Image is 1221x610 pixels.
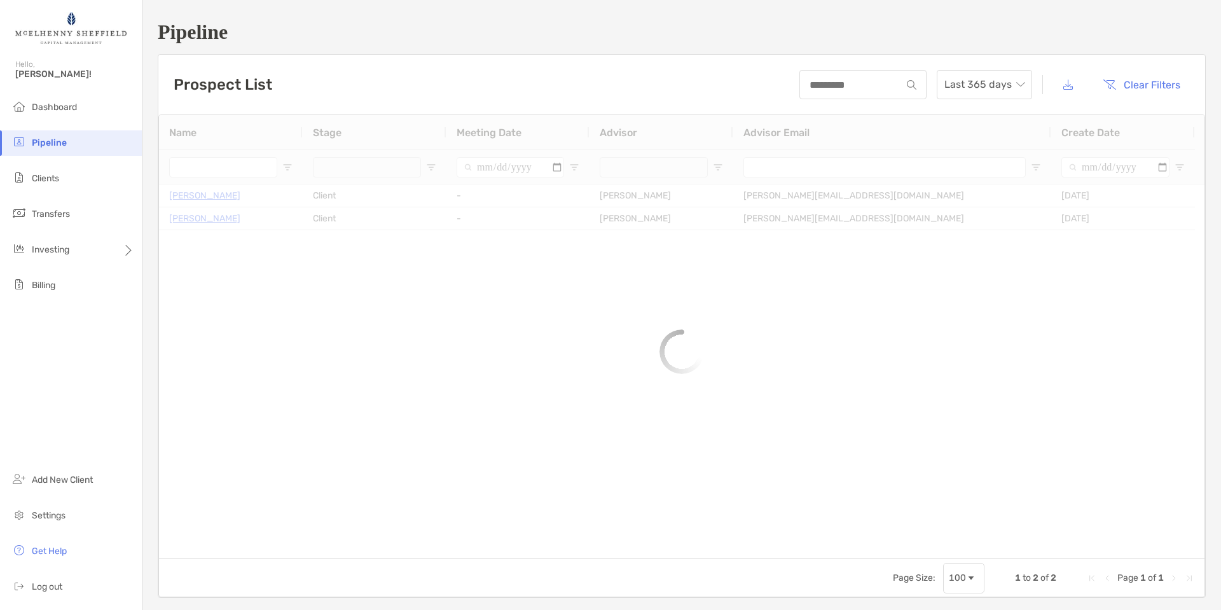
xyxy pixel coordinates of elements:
[32,546,67,557] span: Get Help
[1158,572,1164,583] span: 1
[943,563,984,593] div: Page Size
[1093,71,1190,99] button: Clear Filters
[32,102,77,113] span: Dashboard
[32,173,59,184] span: Clients
[15,5,127,51] img: Zoe Logo
[1040,572,1049,583] span: of
[1087,573,1097,583] div: First Page
[11,241,27,256] img: investing icon
[11,578,27,593] img: logout icon
[907,80,916,90] img: input icon
[174,76,272,94] h3: Prospect List
[15,69,134,80] span: [PERSON_NAME]!
[32,581,62,592] span: Log out
[1015,572,1021,583] span: 1
[32,280,55,291] span: Billing
[944,71,1024,99] span: Last 365 days
[949,572,966,583] div: 100
[893,572,935,583] div: Page Size:
[1148,572,1156,583] span: of
[1184,573,1194,583] div: Last Page
[11,507,27,522] img: settings icon
[32,137,67,148] span: Pipeline
[11,543,27,558] img: get-help icon
[11,471,27,487] img: add_new_client icon
[1023,572,1031,583] span: to
[1169,573,1179,583] div: Next Page
[32,244,69,255] span: Investing
[11,277,27,292] img: billing icon
[1140,572,1146,583] span: 1
[32,209,70,219] span: Transfers
[11,99,27,114] img: dashboard icon
[32,475,93,485] span: Add New Client
[158,20,1206,44] h1: Pipeline
[11,170,27,185] img: clients icon
[11,205,27,221] img: transfers icon
[1102,573,1112,583] div: Previous Page
[11,134,27,149] img: pipeline icon
[1117,572,1138,583] span: Page
[32,510,66,521] span: Settings
[1051,572,1056,583] span: 2
[1033,572,1038,583] span: 2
